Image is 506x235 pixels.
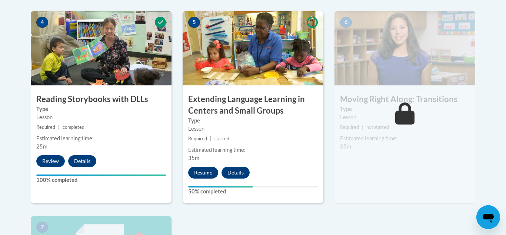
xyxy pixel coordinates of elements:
[188,187,318,196] label: 50% completed
[340,17,352,28] span: 6
[340,134,470,143] div: Estimated learning time:
[36,222,48,233] span: 7
[362,124,363,130] span: |
[183,11,323,85] img: Course Image
[36,105,166,113] label: Type
[188,155,199,161] span: 35m
[36,134,166,143] div: Estimated learning time:
[188,186,253,187] div: Your progress
[31,11,172,85] img: Course Image
[188,136,207,141] span: Required
[210,136,212,141] span: |
[340,124,359,130] span: Required
[36,176,166,184] label: 100% completed
[63,124,84,130] span: completed
[188,17,200,28] span: 5
[340,105,470,113] label: Type
[36,124,55,130] span: Required
[188,117,318,125] label: Type
[31,94,172,105] h3: Reading Storybooks with DLLs
[340,113,470,121] div: Lesson
[222,167,250,179] button: Details
[36,155,65,167] button: Review
[183,94,323,117] h3: Extending Language Learning in Centers and Small Groups
[68,155,96,167] button: Details
[36,174,166,176] div: Your progress
[334,11,475,85] img: Course Image
[214,136,229,141] span: started
[188,146,318,154] div: Estimated learning time:
[340,143,351,150] span: 35m
[36,113,166,121] div: Lesson
[334,94,475,105] h3: Moving Right Along: Transitions
[188,167,218,179] button: Resume
[36,143,47,150] span: 25m
[36,17,48,28] span: 4
[476,205,500,229] iframe: Button to launch messaging window
[366,124,389,130] span: not started
[188,125,318,133] div: Lesson
[58,124,60,130] span: |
